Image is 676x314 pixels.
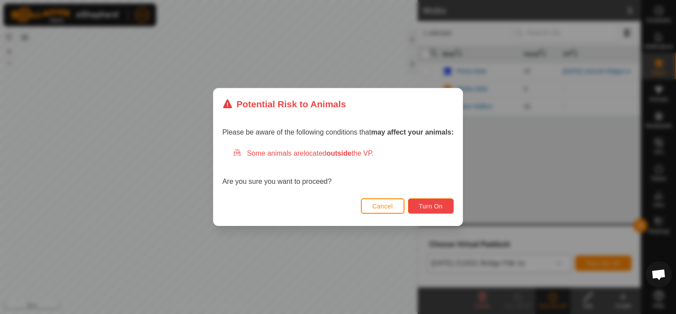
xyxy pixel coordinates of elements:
[304,150,374,157] span: located the VP.
[646,261,672,288] a: Open chat
[222,148,454,187] div: Are you sure you want to proceed?
[361,198,404,214] button: Cancel
[372,203,393,210] span: Cancel
[371,128,454,136] strong: may affect your animals:
[408,198,454,214] button: Turn On
[419,203,443,210] span: Turn On
[222,128,454,136] span: Please be aware of the following conditions that
[327,150,352,157] strong: outside
[222,97,346,111] div: Potential Risk to Animals
[233,148,454,159] div: Some animals are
